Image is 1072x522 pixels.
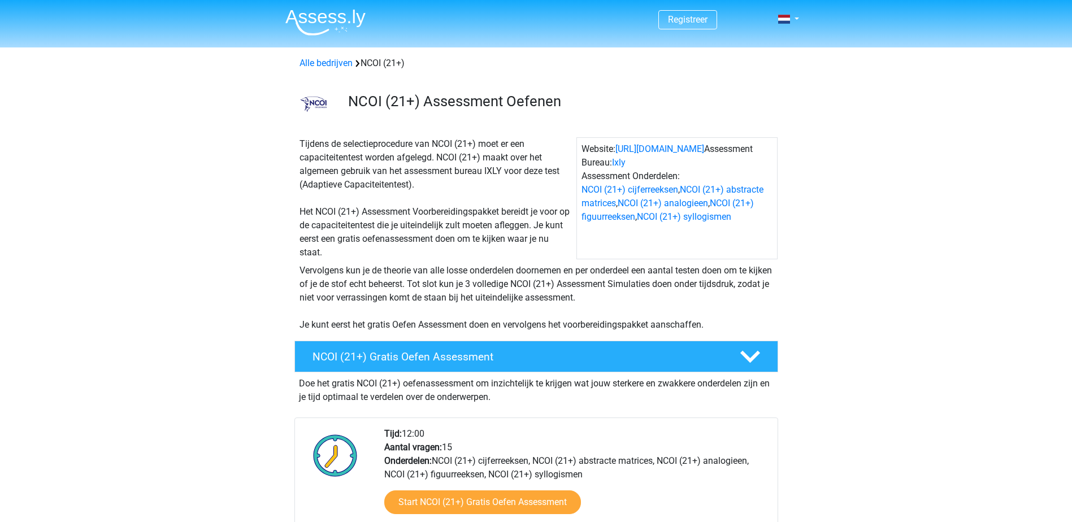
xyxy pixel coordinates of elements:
[290,341,783,372] a: NCOI (21+) Gratis Oefen Assessment
[618,198,708,208] a: NCOI (21+) analogieen
[285,9,366,36] img: Assessly
[384,455,432,466] b: Onderdelen:
[576,137,778,259] div: Website: Assessment Bureau: Assessment Onderdelen: , , , ,
[294,372,778,404] div: Doe het gratis NCOI (21+) oefenassessment om inzichtelijk te krijgen wat jouw sterkere en zwakker...
[384,442,442,453] b: Aantal vragen:
[581,184,678,195] a: NCOI (21+) cijferreeksen
[313,350,722,363] h4: NCOI (21+) Gratis Oefen Assessment
[612,157,626,168] a: Ixly
[348,93,769,110] h3: NCOI (21+) Assessment Oefenen
[295,56,778,70] div: NCOI (21+)
[295,264,778,332] div: Vervolgens kun je de theorie van alle losse onderdelen doornemen en per onderdeel een aantal test...
[300,58,353,68] a: Alle bedrijven
[384,490,581,514] a: Start NCOI (21+) Gratis Oefen Assessment
[615,143,704,154] a: [URL][DOMAIN_NAME]
[295,137,576,259] div: Tijdens de selectieprocedure van NCOI (21+) moet er een capaciteitentest worden afgelegd. NCOI (2...
[668,14,708,25] a: Registreer
[384,428,402,439] b: Tijd:
[637,211,731,222] a: NCOI (21+) syllogismen
[307,427,364,484] img: Klok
